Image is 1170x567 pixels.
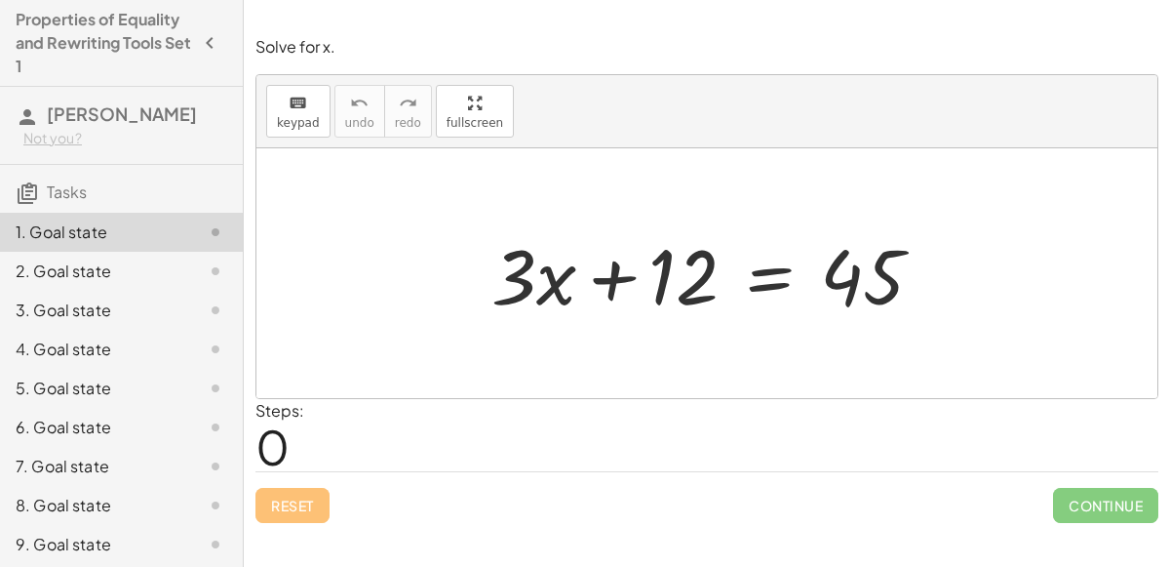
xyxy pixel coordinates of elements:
[204,338,227,361] i: Task not started.
[266,85,331,138] button: keyboardkeypad
[255,417,290,476] span: 0
[255,400,304,421] label: Steps:
[204,377,227,400] i: Task not started.
[16,338,173,361] div: 4. Goal state
[345,116,374,130] span: undo
[204,299,227,322] i: Task not started.
[16,221,173,244] div: 1. Goal state
[16,8,192,78] h4: Properties of Equality and Rewriting Tools Set 1
[16,533,173,556] div: 9. Goal state
[255,36,1158,59] p: Solve for x.
[289,92,307,115] i: keyboard
[204,533,227,556] i: Task not started.
[16,494,173,517] div: 8. Goal state
[447,116,503,130] span: fullscreen
[16,260,173,283] div: 2. Goal state
[277,116,320,130] span: keypad
[47,102,197,125] span: [PERSON_NAME]
[16,455,173,478] div: 7. Goal state
[399,92,417,115] i: redo
[436,85,514,138] button: fullscreen
[16,416,173,439] div: 6. Goal state
[204,494,227,517] i: Task not started.
[204,260,227,283] i: Task not started.
[350,92,369,115] i: undo
[204,416,227,439] i: Task not started.
[16,299,173,322] div: 3. Goal state
[204,455,227,478] i: Task not started.
[16,377,173,400] div: 5. Goal state
[23,129,227,148] div: Not you?
[204,221,227,244] i: Task not started.
[384,85,432,138] button: redoredo
[47,182,87,202] span: Tasks
[395,116,421,130] span: redo
[334,85,385,138] button: undoundo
